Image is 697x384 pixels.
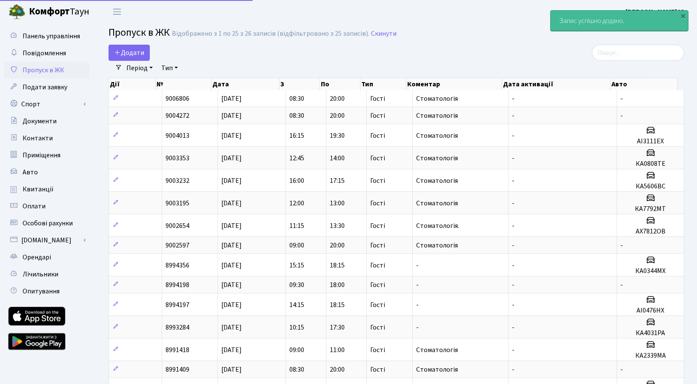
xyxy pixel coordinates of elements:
[166,94,189,103] span: 9006806
[679,11,687,20] div: ×
[123,61,156,75] a: Період
[23,168,38,177] span: Авто
[330,176,345,185] span: 17:15
[620,307,680,315] h5: АІ0476НХ
[114,48,144,57] span: Додати
[371,30,397,38] a: Скинути
[23,48,66,58] span: Повідомлення
[4,232,89,249] a: [DOMAIN_NAME]
[4,266,89,283] a: Лічильники
[416,300,419,310] span: -
[166,176,189,185] span: 9003232
[416,111,458,120] span: Стоматологія
[620,182,680,191] h5: КА5606ВС
[330,199,345,208] span: 13:00
[416,154,458,163] span: Стоматологія
[330,221,345,230] span: 13:30
[416,131,458,140] span: Стоматологія
[370,132,385,139] span: Гості
[166,199,189,208] span: 9003195
[406,78,502,90] th: Коментар
[4,249,89,266] a: Орендарі
[330,300,345,310] span: 18:15
[330,365,345,374] span: 20:00
[4,181,89,198] a: Квитанції
[370,282,385,288] span: Гості
[416,280,419,290] span: -
[416,323,419,332] span: -
[166,345,189,355] span: 8991418
[320,78,360,90] th: По
[330,280,345,290] span: 18:00
[416,261,419,270] span: -
[620,267,680,275] h5: КА0344МХ
[221,154,242,163] span: [DATE]
[166,365,189,374] span: 8991409
[23,117,57,126] span: Документи
[221,199,242,208] span: [DATE]
[166,131,189,140] span: 9004013
[620,228,680,236] h5: АХ7812ОВ
[289,94,304,103] span: 08:30
[512,221,514,230] span: -
[416,345,458,355] span: Стоматологія
[29,5,70,18] b: Комфорт
[592,45,684,61] input: Пошук...
[280,78,320,90] th: З
[416,94,458,103] span: Стоматологія
[156,78,211,90] th: №
[416,199,458,208] span: Стоматологія
[158,61,181,75] a: Тип
[23,185,54,194] span: Квитанції
[166,221,189,230] span: 9002654
[512,365,514,374] span: -
[330,261,345,270] span: 18:15
[620,329,680,337] h5: КА4031РА
[221,280,242,290] span: [DATE]
[29,5,89,19] span: Таун
[330,111,345,120] span: 20:00
[23,134,53,143] span: Контакти
[4,45,89,62] a: Повідомлення
[370,242,385,249] span: Гості
[166,261,189,270] span: 8994356
[166,300,189,310] span: 8994197
[551,11,688,31] div: Запис успішно додано.
[360,78,406,90] th: Тип
[370,324,385,331] span: Гості
[502,78,611,90] th: Дата активації
[166,323,189,332] span: 8993284
[166,241,189,250] span: 9002597
[512,131,514,140] span: -
[4,113,89,130] a: Документи
[221,176,242,185] span: [DATE]
[289,131,304,140] span: 16:15
[289,199,304,208] span: 12:00
[4,147,89,164] a: Приміщення
[221,345,242,355] span: [DATE]
[620,365,623,374] span: -
[416,365,458,374] span: Стоматологія
[370,366,385,373] span: Гості
[370,200,385,207] span: Гості
[23,253,51,262] span: Орендарі
[23,65,64,75] span: Пропуск в ЖК
[370,222,385,229] span: Гості
[221,131,242,140] span: [DATE]
[620,205,680,213] h5: КА7792МТ
[4,215,89,232] a: Особові рахунки
[512,280,514,290] span: -
[23,270,58,279] span: Лічильники
[4,164,89,181] a: Авто
[172,30,369,38] div: Відображено з 1 по 25 з 26 записів (відфільтровано з 25 записів).
[370,112,385,119] span: Гості
[109,78,156,90] th: Дії
[23,287,60,296] span: Опитування
[620,111,623,120] span: -
[330,323,345,332] span: 17:30
[4,96,89,113] a: Спорт
[4,62,89,79] a: Пропуск в ЖК
[512,154,514,163] span: -
[512,323,514,332] span: -
[221,111,242,120] span: [DATE]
